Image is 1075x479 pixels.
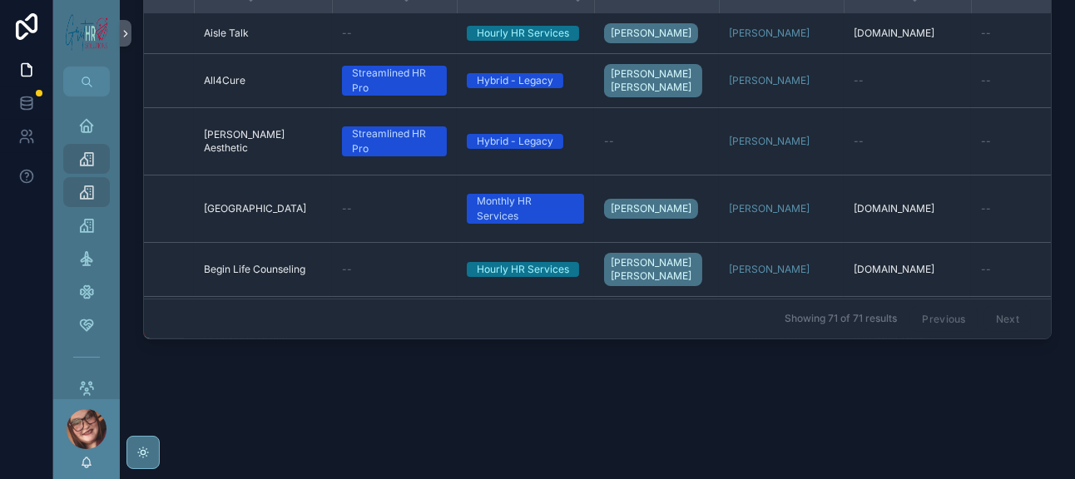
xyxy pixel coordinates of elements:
[854,27,961,40] a: [DOMAIN_NAME]
[477,134,553,149] div: Hybrid - Legacy
[604,20,709,47] a: [PERSON_NAME]
[981,202,991,215] span: --
[342,202,352,215] span: --
[342,126,447,156] a: Streamlined HR Pro
[981,263,991,276] span: --
[477,194,574,224] div: Monthly HR Services
[477,26,569,41] div: Hourly HR Services
[981,135,991,148] span: --
[204,74,245,87] span: All4Cure
[204,202,322,215] a: [GEOGRAPHIC_DATA]
[53,96,120,399] div: scrollable content
[785,313,897,326] span: Showing 71 of 71 results
[854,202,961,215] a: [DOMAIN_NAME]
[981,74,991,87] span: --
[611,256,696,283] span: [PERSON_NAME] [PERSON_NAME]
[342,27,447,40] a: --
[477,73,553,88] div: Hybrid - Legacy
[604,249,709,289] a: [PERSON_NAME] [PERSON_NAME]
[854,202,934,215] span: [DOMAIN_NAME]
[467,262,584,277] a: Hourly HR Services
[604,61,709,101] a: [PERSON_NAME] [PERSON_NAME]
[342,27,352,40] span: --
[854,74,864,87] span: --
[604,135,709,148] a: --
[611,67,696,94] span: [PERSON_NAME] [PERSON_NAME]
[854,263,934,276] span: [DOMAIN_NAME]
[854,135,961,148] a: --
[854,135,864,148] span: --
[729,135,834,148] a: [PERSON_NAME]
[477,262,569,277] div: Hourly HR Services
[63,8,110,58] img: App logo
[729,202,810,215] a: [PERSON_NAME]
[729,27,834,40] a: [PERSON_NAME]
[729,27,810,40] a: [PERSON_NAME]
[854,27,934,40] span: [DOMAIN_NAME]
[204,263,322,276] a: Begin Life Counseling
[467,26,584,41] a: Hourly HR Services
[854,263,961,276] a: [DOMAIN_NAME]
[729,135,810,148] a: [PERSON_NAME]
[342,263,352,276] span: --
[204,27,322,40] a: Aisle Talk
[729,74,810,87] a: [PERSON_NAME]
[204,128,322,155] a: [PERSON_NAME] Aesthetic
[729,263,810,276] a: [PERSON_NAME]
[604,199,698,219] a: [PERSON_NAME]
[604,195,709,222] a: [PERSON_NAME]
[604,135,614,148] span: --
[729,74,834,87] a: [PERSON_NAME]
[611,27,691,40] span: [PERSON_NAME]
[729,263,834,276] a: [PERSON_NAME]
[342,66,447,96] a: Streamlined HR Pro
[204,74,322,87] a: All4Cure
[204,202,306,215] span: [GEOGRAPHIC_DATA]
[604,253,702,286] a: [PERSON_NAME] [PERSON_NAME]
[204,27,249,40] span: Aisle Talk
[604,64,702,97] a: [PERSON_NAME] [PERSON_NAME]
[729,202,834,215] a: [PERSON_NAME]
[611,202,691,215] span: [PERSON_NAME]
[981,27,991,40] span: --
[352,66,437,96] div: Streamlined HR Pro
[342,263,447,276] a: --
[342,202,447,215] a: --
[467,73,584,88] a: Hybrid - Legacy
[467,194,584,224] a: Monthly HR Services
[467,134,584,149] a: Hybrid - Legacy
[854,74,961,87] a: --
[604,23,698,43] a: [PERSON_NAME]
[204,263,305,276] span: Begin Life Counseling
[352,126,437,156] div: Streamlined HR Pro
